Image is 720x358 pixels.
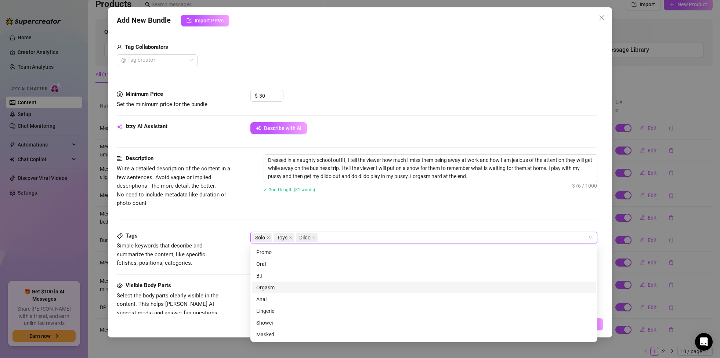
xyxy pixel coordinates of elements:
button: Import PPVs [181,15,229,26]
div: Promo [252,246,596,258]
div: Oral [252,258,596,270]
span: Solo [255,234,265,242]
span: Describe with AI [264,125,301,131]
span: Dildo [299,234,311,242]
span: Solo [252,233,272,242]
strong: Minimum Price [126,91,163,97]
span: user [117,43,122,52]
span: ✓ Good length (81 words) [264,187,315,192]
div: Orgasm [256,283,591,292]
strong: Description [126,155,153,162]
div: BJ [252,270,596,282]
div: Promo [256,248,591,256]
span: dollar [117,90,123,99]
strong: Tag Collaborators [125,44,168,50]
span: Simple keywords that describe and summarize the content, like specific fetishes, positions, categ... [117,242,205,266]
span: tag [117,233,123,239]
span: Write a detailed description of the content in a few sentences. Avoid vague or implied descriptio... [117,165,230,206]
span: Dildo [296,233,318,242]
span: eye [117,283,123,289]
span: Close [596,15,608,21]
div: Shower [252,317,596,329]
span: align-left [117,154,123,163]
div: Anal [252,293,596,305]
button: Describe with AI [250,122,307,134]
span: Set the minimum price for the bundle [117,101,207,108]
textarea: Dressed in a naughty school outfit, I tell the viewer how much I miss them being away at work and... [264,155,597,182]
div: BJ [256,272,591,280]
div: Orgasm [252,282,596,293]
div: Anal [256,295,591,303]
span: Add New Bundle [117,15,171,26]
div: Masked [256,330,591,339]
span: close [289,236,293,239]
div: Lingerie [252,305,596,317]
div: Open Intercom Messenger [695,333,713,351]
span: close [267,236,270,239]
strong: Tags [126,232,138,239]
span: Select the body parts clearly visible in the content. This helps [PERSON_NAME] AI suggest media a... [117,292,218,325]
button: Close [596,12,608,23]
div: Oral [256,260,591,268]
span: Toys [274,233,294,242]
span: close [599,15,605,21]
strong: Izzy AI Assistant [126,123,167,130]
span: Import PPVs [195,18,224,23]
div: Lingerie [256,307,591,315]
span: close [312,236,316,239]
strong: Visible Body Parts [126,282,171,289]
span: Toys [277,234,287,242]
div: Shower [256,319,591,327]
span: import [187,18,192,23]
div: Masked [252,329,596,340]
